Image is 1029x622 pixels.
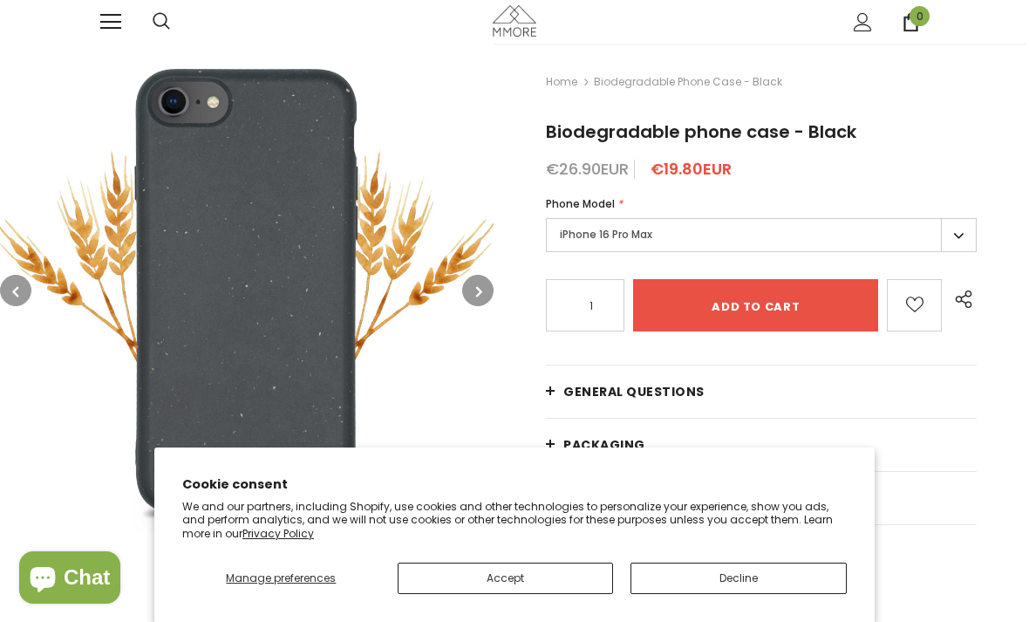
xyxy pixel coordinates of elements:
button: Manage preferences [182,563,380,594]
inbox-online-store-chat: Shopify online store chat [14,551,126,608]
a: General Questions [546,366,977,418]
input: Add to cart [633,279,878,332]
span: Biodegradable phone case - Black [594,72,782,92]
span: Biodegradable phone case - Black [546,120,856,144]
a: PACKAGING [546,419,977,471]
a: Privacy Policy [242,526,314,541]
span: PACKAGING [563,436,645,454]
p: We and our partners, including Shopify, use cookies and other technologies to personalize your ex... [182,500,847,541]
img: MMORE Cases [493,5,536,36]
span: Phone Model [546,196,615,211]
label: iPhone 16 Pro Max [546,218,977,252]
span: Manage preferences [226,571,336,585]
button: Accept [398,563,614,594]
span: €19.80EUR [651,158,732,180]
h2: Cookie consent [182,475,847,494]
span: €26.90EUR [546,158,629,180]
button: Decline [630,563,847,594]
a: Home [546,72,577,92]
a: 0 [902,13,920,31]
span: General Questions [563,383,705,400]
span: 0 [910,6,930,26]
